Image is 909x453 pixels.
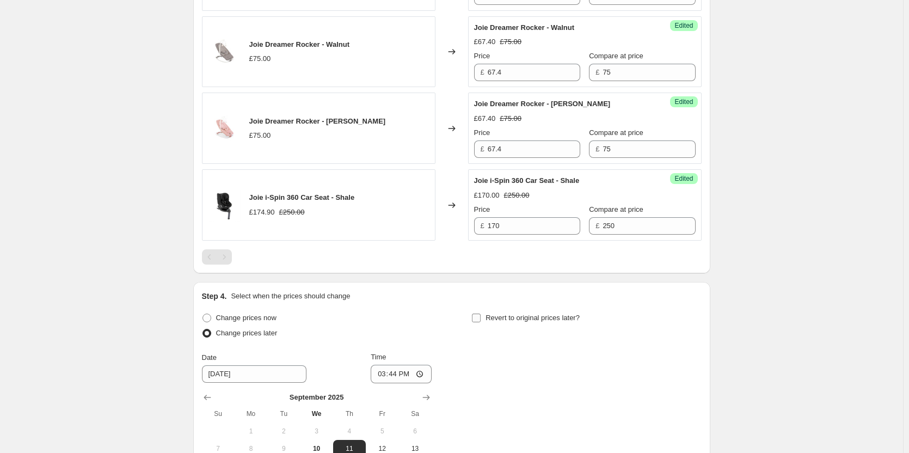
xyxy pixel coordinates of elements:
[249,53,271,64] div: £75.00
[403,409,427,418] span: Sa
[202,365,306,383] input: 9/10/2025
[366,405,398,423] th: Friday
[202,405,235,423] th: Sunday
[239,409,263,418] span: Mo
[304,444,328,453] span: 10
[208,112,241,145] img: JoieDreamerRockerLola1_80x.jpg
[474,128,490,137] span: Price
[474,52,490,60] span: Price
[300,423,333,440] button: Wednesday September 3 2025
[333,405,366,423] th: Thursday
[481,222,484,230] span: £
[371,353,386,361] span: Time
[300,405,333,423] th: Wednesday
[304,409,328,418] span: We
[249,193,355,201] span: Joie i-Spin 360 Car Seat - Shale
[371,365,432,383] input: 12:00
[239,427,263,436] span: 1
[208,189,241,222] img: Joiei-Spin360CarSeat-Shale1_80x.png
[304,427,328,436] span: 3
[500,113,521,124] strike: £75.00
[398,423,431,440] button: Saturday September 6 2025
[474,205,490,213] span: Price
[249,130,271,141] div: £75.00
[474,23,574,32] span: Joie Dreamer Rocker - Walnut
[337,409,361,418] span: Th
[235,423,267,440] button: Monday September 1 2025
[674,174,693,183] span: Edited
[403,444,427,453] span: 13
[267,405,300,423] th: Tuesday
[249,207,275,218] div: £174.90
[403,427,427,436] span: 6
[589,128,643,137] span: Compare at price
[474,176,580,185] span: Joie i-Spin 360 Car Seat - Shale
[474,190,500,201] div: £170.00
[200,390,215,405] button: Show previous month, August 2025
[595,222,599,230] span: £
[216,314,277,322] span: Change prices now
[239,444,263,453] span: 8
[333,423,366,440] button: Thursday September 4 2025
[486,314,580,322] span: Revert to original prices later?
[474,113,496,124] div: £67.40
[504,190,530,201] strike: £250.00
[206,409,230,418] span: Su
[206,444,230,453] span: 7
[249,40,349,48] span: Joie Dreamer Rocker - Walnut
[481,68,484,76] span: £
[202,291,227,302] h2: Step 4.
[279,207,305,218] strike: £250.00
[370,409,394,418] span: Fr
[337,427,361,436] span: 4
[202,353,217,362] span: Date
[474,36,496,47] div: £67.40
[419,390,434,405] button: Show next month, October 2025
[589,52,643,60] span: Compare at price
[481,145,484,153] span: £
[500,36,521,47] strike: £75.00
[366,423,398,440] button: Friday September 5 2025
[589,205,643,213] span: Compare at price
[674,97,693,106] span: Edited
[267,423,300,440] button: Tuesday September 2 2025
[249,117,386,125] span: Joie Dreamer Rocker - [PERSON_NAME]
[272,427,296,436] span: 2
[370,427,394,436] span: 5
[216,329,278,337] span: Change prices later
[235,405,267,423] th: Monday
[474,100,611,108] span: Joie Dreamer Rocker - [PERSON_NAME]
[337,444,361,453] span: 11
[208,35,241,68] img: JoieDreamerRockerWalnut1_80x.jpg
[398,405,431,423] th: Saturday
[674,21,693,30] span: Edited
[595,145,599,153] span: £
[272,444,296,453] span: 9
[202,249,232,265] nav: Pagination
[231,291,350,302] p: Select when the prices should change
[595,68,599,76] span: £
[370,444,394,453] span: 12
[272,409,296,418] span: Tu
